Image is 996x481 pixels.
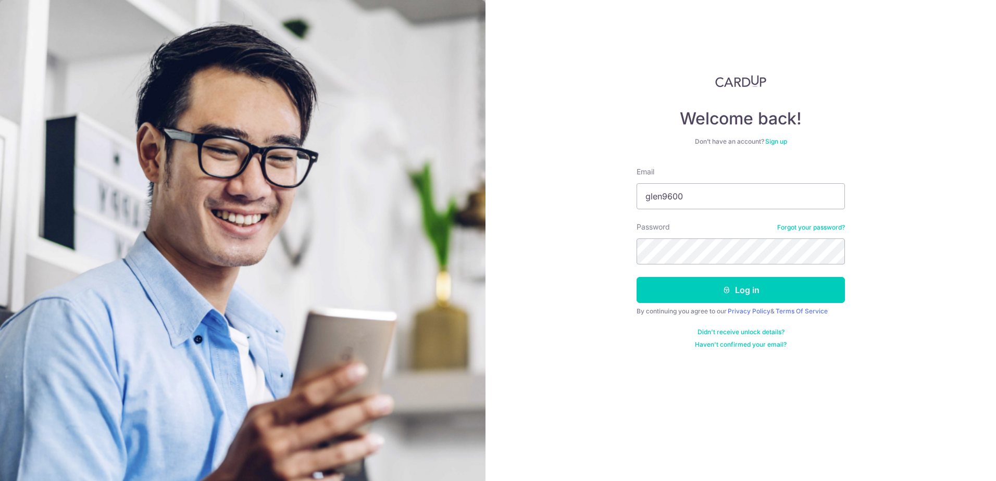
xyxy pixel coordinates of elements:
[776,307,828,315] a: Terms Of Service
[715,75,766,87] img: CardUp Logo
[637,167,654,177] label: Email
[637,137,845,146] div: Don’t have an account?
[765,137,787,145] a: Sign up
[777,223,845,232] a: Forgot your password?
[728,307,770,315] a: Privacy Policy
[637,108,845,129] h4: Welcome back!
[637,222,670,232] label: Password
[637,307,845,315] div: By continuing you agree to our &
[698,328,785,336] a: Didn't receive unlock details?
[695,340,787,349] a: Haven't confirmed your email?
[637,183,845,209] input: Enter your Email
[637,277,845,303] button: Log in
